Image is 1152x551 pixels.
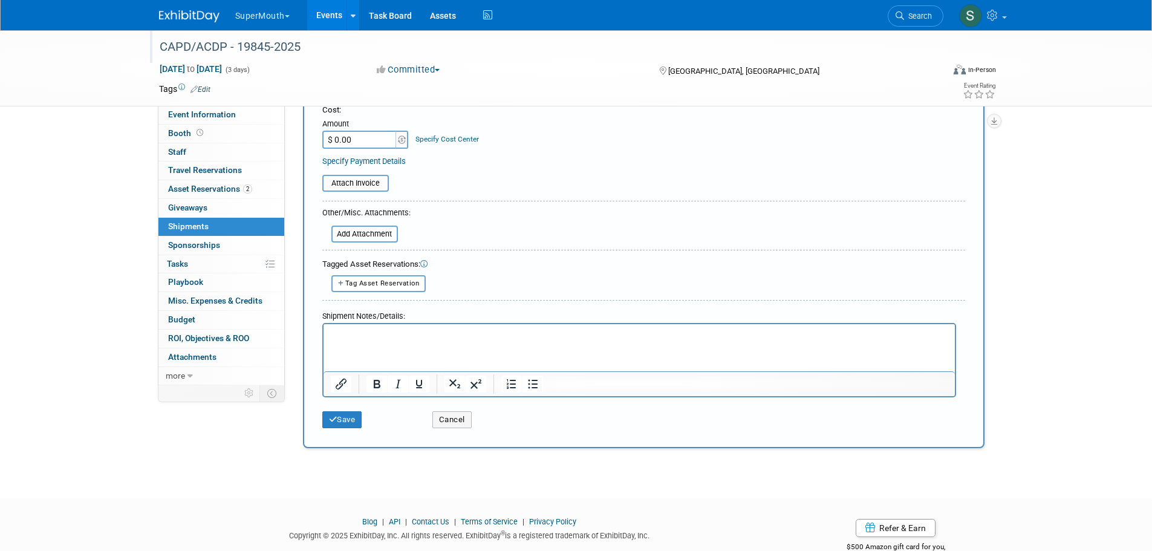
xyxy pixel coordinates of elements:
[168,315,195,324] span: Budget
[158,180,284,198] a: Asset Reservations2
[168,240,220,250] span: Sponsorships
[963,83,995,89] div: Event Rating
[243,184,252,194] span: 2
[224,66,250,74] span: (3 days)
[194,128,206,137] span: Booth not reserved yet
[409,376,429,393] button: Underline
[158,255,284,273] a: Tasks
[259,385,284,401] td: Toggle Event Tabs
[466,376,486,393] button: Superscript
[415,135,479,143] a: Specify Cost Center
[158,292,284,310] a: Misc. Expenses & Credits
[331,275,426,292] button: Tag Asset Reservation
[158,143,284,161] a: Staff
[159,527,781,541] div: Copyright © 2025 ExhibitDay, Inc. All rights reserved. ExhibitDay is a registered trademark of Ex...
[158,311,284,329] a: Budget
[373,64,444,76] button: Committed
[158,330,284,348] a: ROI, Objectives & ROO
[168,109,236,119] span: Event Information
[668,67,819,76] span: [GEOGRAPHIC_DATA], [GEOGRAPHIC_DATA]
[501,530,505,536] sup: ®
[522,376,543,393] button: Bullet list
[168,352,216,362] span: Attachments
[185,64,197,74] span: to
[322,259,965,270] div: Tagged Asset Reservations:
[158,106,284,124] a: Event Information
[402,517,410,526] span: |
[159,10,220,22] img: ExhibitDay
[856,519,936,537] a: Refer & Earn
[432,411,472,428] button: Cancel
[322,157,406,166] a: Specify Payment Details
[872,63,997,81] div: Event Format
[322,411,362,428] button: Save
[888,5,943,27] a: Search
[904,11,932,21] span: Search
[388,376,408,393] button: Italic
[158,367,284,385] a: more
[529,517,576,526] a: Privacy Policy
[190,85,210,94] a: Edit
[322,105,965,116] div: Cost:
[158,273,284,292] a: Playbook
[168,296,262,305] span: Misc. Expenses & Credits
[159,83,210,95] td: Tags
[168,333,249,343] span: ROI, Objectives & ROO
[239,385,260,401] td: Personalize Event Tab Strip
[322,305,956,323] div: Shipment Notes/Details:
[519,517,527,526] span: |
[412,517,449,526] a: Contact Us
[362,517,377,526] a: Blog
[366,376,387,393] button: Bold
[461,517,518,526] a: Terms of Service
[158,199,284,217] a: Giveaways
[389,517,400,526] a: API
[324,324,955,371] iframe: Rich Text Area
[158,348,284,367] a: Attachments
[167,259,188,269] span: Tasks
[166,371,185,380] span: more
[379,517,387,526] span: |
[444,376,465,393] button: Subscript
[168,184,252,194] span: Asset Reservations
[168,165,242,175] span: Travel Reservations
[158,218,284,236] a: Shipments
[158,236,284,255] a: Sponsorships
[168,203,207,212] span: Giveaways
[322,207,411,221] div: Other/Misc. Attachments:
[501,376,522,393] button: Numbered list
[331,376,351,393] button: Insert/edit link
[959,4,982,27] img: Sam Murphy
[345,279,420,287] span: Tag Asset Reservation
[322,119,410,131] div: Amount
[155,36,925,58] div: CAPD/ACDP - 19845-2025
[158,125,284,143] a: Booth
[168,221,209,231] span: Shipments
[158,161,284,180] a: Travel Reservations
[168,277,203,287] span: Playbook
[451,517,459,526] span: |
[168,128,206,138] span: Booth
[168,147,186,157] span: Staff
[954,65,966,74] img: Format-Inperson.png
[968,65,996,74] div: In-Person
[159,64,223,74] span: [DATE] [DATE]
